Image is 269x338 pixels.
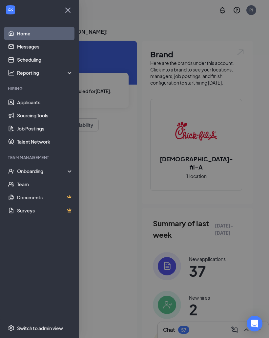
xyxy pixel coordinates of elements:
[8,155,72,160] div: Team Management
[7,7,14,13] svg: WorkstreamLogo
[17,96,73,109] a: Applicants
[17,168,68,174] div: Onboarding
[17,122,73,135] a: Job Postings
[17,204,73,217] a: SurveysCrown
[17,325,63,331] div: Switch to admin view
[8,168,14,174] svg: UserCheck
[17,53,73,66] a: Scheduling
[17,178,73,191] a: Team
[8,70,14,76] svg: Analysis
[8,86,72,91] div: Hiring
[17,135,73,148] a: Talent Network
[17,109,73,122] a: Sourcing Tools
[17,40,73,53] a: Messages
[17,27,73,40] a: Home
[8,325,14,331] svg: Settings
[247,316,262,331] div: Open Intercom Messenger
[17,70,73,76] div: Reporting
[63,5,73,15] svg: Cross
[17,191,73,204] a: DocumentsCrown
